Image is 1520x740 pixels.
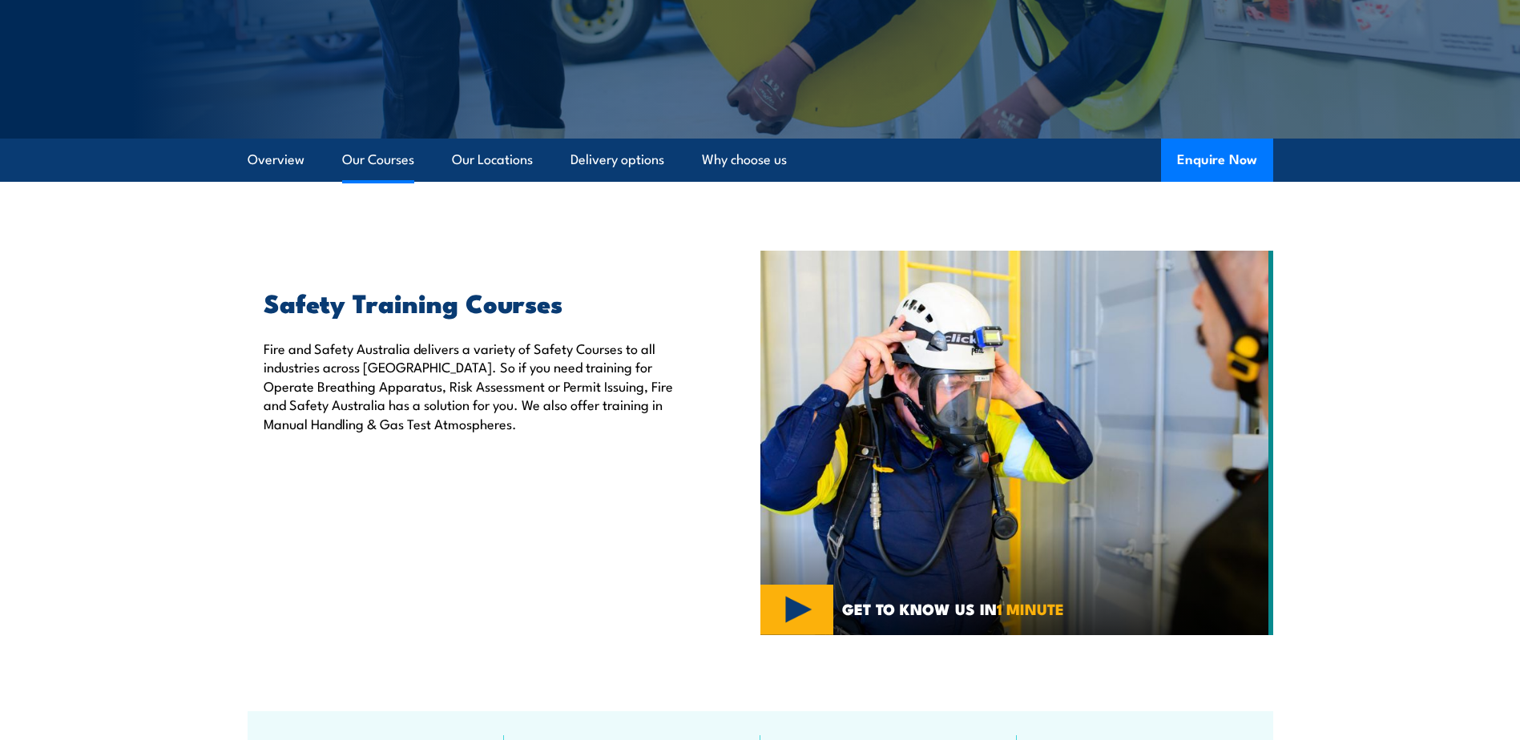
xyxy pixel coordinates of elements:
button: Enquire Now [1161,139,1273,182]
a: Our Locations [452,139,533,181]
img: Safety Training COURSES (1) [760,251,1273,635]
span: GET TO KNOW US IN [842,601,1064,616]
a: Why choose us [702,139,787,181]
a: Delivery options [571,139,664,181]
strong: 1 MINUTE [997,597,1064,620]
a: Our Courses [342,139,414,181]
p: Fire and Safety Australia delivers a variety of Safety Courses to all industries across [GEOGRAPH... [264,339,687,432]
h2: Safety Training Courses [264,291,687,313]
a: Overview [248,139,304,181]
